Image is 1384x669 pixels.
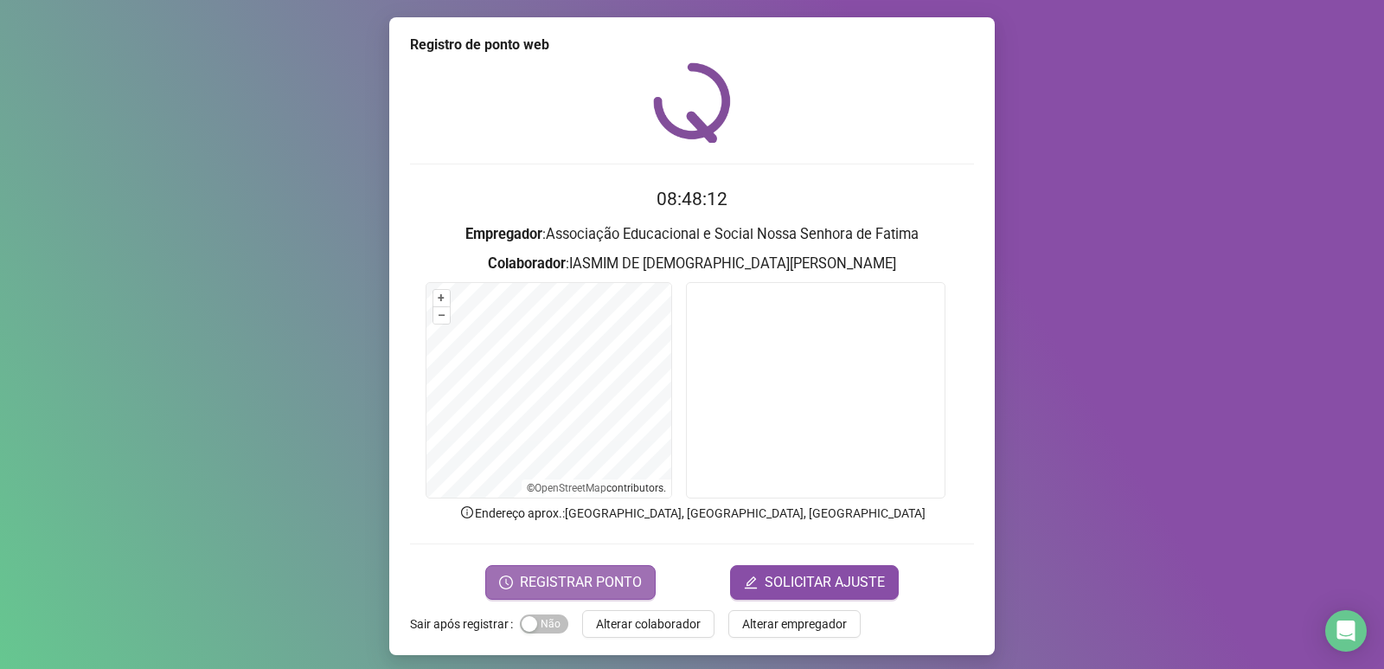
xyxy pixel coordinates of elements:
[459,505,475,520] span: info-circle
[1325,610,1367,652] div: Open Intercom Messenger
[410,223,974,246] h3: : Associação Educacional e Social Nossa Senhora de Fatima
[410,35,974,55] div: Registro de ponto web
[730,565,899,600] button: editSOLICITAR AJUSTE
[527,482,666,494] li: © contributors.
[535,482,606,494] a: OpenStreetMap
[653,62,731,143] img: QRPoint
[582,610,714,638] button: Alterar colaborador
[433,307,450,324] button: –
[499,576,513,589] span: clock-circle
[485,565,656,600] button: REGISTRAR PONTO
[744,576,758,589] span: edit
[728,610,861,638] button: Alterar empregador
[488,255,566,272] strong: Colaborador
[410,610,520,638] label: Sair após registrar
[742,614,847,634] span: Alterar empregador
[765,572,885,593] span: SOLICITAR AJUSTE
[410,504,974,523] p: Endereço aprox. : [GEOGRAPHIC_DATA], [GEOGRAPHIC_DATA], [GEOGRAPHIC_DATA]
[596,614,701,634] span: Alterar colaborador
[465,226,542,242] strong: Empregador
[433,290,450,306] button: +
[410,253,974,275] h3: : IASMIM DE [DEMOGRAPHIC_DATA][PERSON_NAME]
[657,189,727,209] time: 08:48:12
[520,572,642,593] span: REGISTRAR PONTO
